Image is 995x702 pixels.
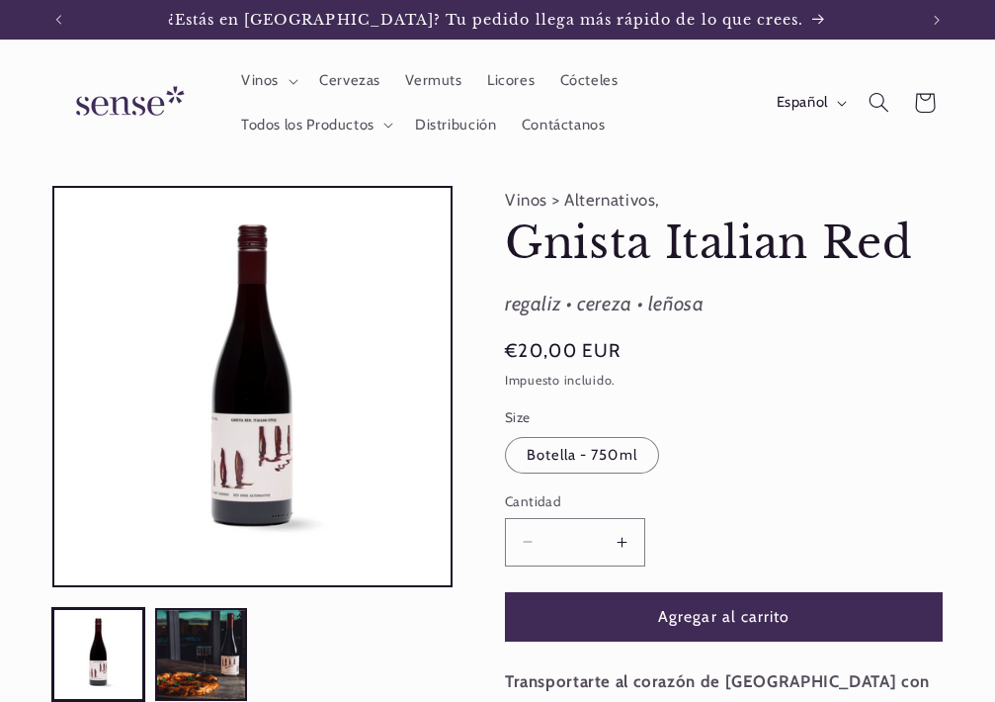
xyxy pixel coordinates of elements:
[547,59,630,103] a: Cócteles
[505,491,944,511] label: Cantidad
[52,74,201,131] img: Sense
[306,59,392,103] a: Cervezas
[415,116,497,134] span: Distribución
[474,59,547,103] a: Licores
[856,80,901,126] summary: Búsqueda
[52,186,454,700] media-gallery: Visor de la galería
[487,71,535,90] span: Licores
[241,116,374,134] span: Todos los Productos
[228,103,402,146] summary: Todos los Productos
[168,11,804,29] span: ¿Estás en [GEOGRAPHIC_DATA]? Tu pedido llega más rápido de lo que crees.
[44,67,208,139] a: Sense
[505,216,944,272] h1: Gnista Italian Red
[402,103,509,146] a: Distribución
[319,71,380,90] span: Cervezas
[560,71,619,90] span: Cócteles
[777,92,828,114] span: Español
[52,608,145,701] button: Cargar la imagen 1 en la vista de la galería
[393,59,475,103] a: Vermuts
[505,371,944,392] div: Impuesto incluido.
[228,59,306,103] summary: Vinos
[405,71,461,90] span: Vermuts
[505,287,944,322] div: regaliz • cereza • leñosa
[241,71,279,90] span: Vinos
[505,592,944,641] button: Agregar al carrito
[764,83,856,123] button: Español
[509,103,618,146] a: Contáctanos
[155,608,248,701] button: Cargar la imagen 2 en la vista de la galería
[505,337,622,365] span: €20,00 EUR
[505,407,533,427] legend: Size
[522,116,606,134] span: Contáctanos
[505,437,659,475] label: Botella - 750ml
